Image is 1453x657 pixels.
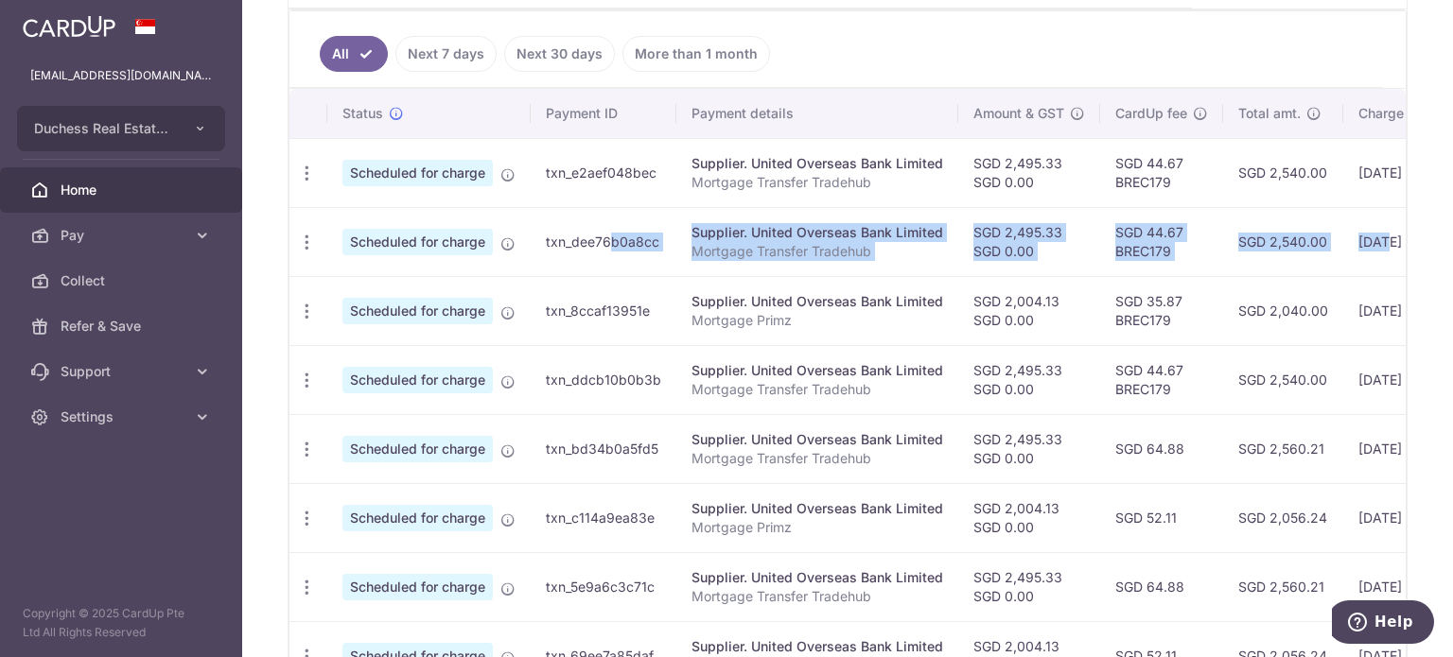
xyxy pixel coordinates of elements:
[1223,276,1343,345] td: SGD 2,040.00
[342,367,493,393] span: Scheduled for charge
[1100,414,1223,483] td: SGD 64.88
[1223,207,1343,276] td: SGD 2,540.00
[61,181,185,199] span: Home
[531,276,676,345] td: txn_8ccaf13951e
[531,138,676,207] td: txn_e2aef048bec
[1115,104,1187,123] span: CardUp fee
[61,362,185,381] span: Support
[691,361,943,380] div: Supplier. United Overseas Bank Limited
[958,483,1100,552] td: SGD 2,004.13 SGD 0.00
[1358,104,1436,123] span: Charge date
[1223,483,1343,552] td: SGD 2,056.24
[61,226,185,245] span: Pay
[958,276,1100,345] td: SGD 2,004.13 SGD 0.00
[531,552,676,621] td: txn_5e9a6c3c71c
[958,345,1100,414] td: SGD 2,495.33 SGD 0.00
[1223,138,1343,207] td: SGD 2,540.00
[691,587,943,606] p: Mortgage Transfer Tradehub
[531,89,676,138] th: Payment ID
[622,36,770,72] a: More than 1 month
[691,449,943,468] p: Mortgage Transfer Tradehub
[531,483,676,552] td: txn_c114a9ea83e
[691,380,943,399] p: Mortgage Transfer Tradehub
[691,292,943,311] div: Supplier. United Overseas Bank Limited
[1223,552,1343,621] td: SGD 2,560.21
[342,160,493,186] span: Scheduled for charge
[676,89,958,138] th: Payment details
[691,223,943,242] div: Supplier. United Overseas Bank Limited
[1223,414,1343,483] td: SGD 2,560.21
[17,106,225,151] button: Duchess Real Estate Investment Pte Ltd
[1223,345,1343,414] td: SGD 2,540.00
[342,574,493,600] span: Scheduled for charge
[61,407,185,426] span: Settings
[30,66,212,85] p: [EMAIL_ADDRESS][DOMAIN_NAME]
[342,505,493,531] span: Scheduled for charge
[1100,207,1223,276] td: SGD 44.67 BREC179
[691,430,943,449] div: Supplier. United Overseas Bank Limited
[691,637,943,656] div: Supplier. United Overseas Bank Limited
[958,207,1100,276] td: SGD 2,495.33 SGD 0.00
[342,436,493,462] span: Scheduled for charge
[691,242,943,261] p: Mortgage Transfer Tradehub
[973,104,1064,123] span: Amount & GST
[1238,104,1301,123] span: Total amt.
[1332,600,1434,648] iframe: Opens a widget where you can find more information
[531,345,676,414] td: txn_ddcb10b0b3b
[691,311,943,330] p: Mortgage Primz
[958,138,1100,207] td: SGD 2,495.33 SGD 0.00
[504,36,615,72] a: Next 30 days
[342,104,383,123] span: Status
[691,173,943,192] p: Mortgage Transfer Tradehub
[958,414,1100,483] td: SGD 2,495.33 SGD 0.00
[23,15,115,38] img: CardUp
[691,518,943,537] p: Mortgage Primz
[958,552,1100,621] td: SGD 2,495.33 SGD 0.00
[342,298,493,324] span: Scheduled for charge
[1100,138,1223,207] td: SGD 44.67 BREC179
[531,207,676,276] td: txn_dee76b0a8cc
[691,154,943,173] div: Supplier. United Overseas Bank Limited
[1100,552,1223,621] td: SGD 64.88
[61,317,185,336] span: Refer & Save
[1100,276,1223,345] td: SGD 35.87 BREC179
[531,414,676,483] td: txn_bd34b0a5fd5
[691,568,943,587] div: Supplier. United Overseas Bank Limited
[1100,345,1223,414] td: SGD 44.67 BREC179
[61,271,185,290] span: Collect
[320,36,388,72] a: All
[691,499,943,518] div: Supplier. United Overseas Bank Limited
[34,119,174,138] span: Duchess Real Estate Investment Pte Ltd
[342,229,493,255] span: Scheduled for charge
[1100,483,1223,552] td: SGD 52.11
[395,36,497,72] a: Next 7 days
